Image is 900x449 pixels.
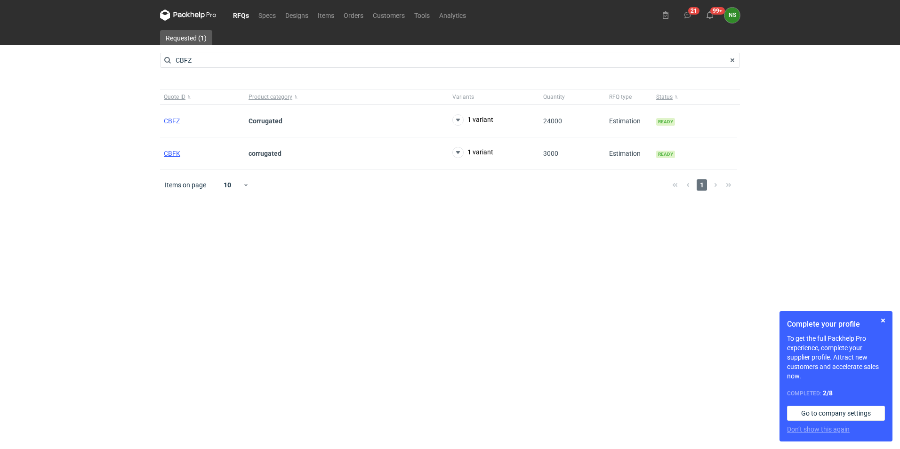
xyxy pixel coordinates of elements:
[605,105,652,137] div: Estimation
[254,9,281,21] a: Specs
[228,9,254,21] a: RFQs
[339,9,368,21] a: Orders
[543,117,562,125] span: 24000
[543,150,558,157] span: 3000
[787,388,885,398] div: Completed:
[787,425,850,434] button: Don’t show this again
[787,406,885,421] a: Go to company settings
[212,178,243,192] div: 10
[164,150,180,157] a: CBFK
[281,9,313,21] a: Designs
[249,117,282,125] strong: Corrugated
[164,117,180,125] a: CBFZ
[877,315,889,326] button: Skip for now
[410,9,434,21] a: Tools
[656,118,675,126] span: Ready
[656,93,673,101] span: Status
[724,8,740,23] div: Natalia Stępak
[313,9,339,21] a: Items
[652,89,737,104] button: Status
[434,9,471,21] a: Analytics
[160,30,212,45] a: Requested (1)
[368,9,410,21] a: Customers
[160,89,245,104] button: Quote ID
[160,9,217,21] svg: Packhelp Pro
[245,89,449,104] button: Product category
[452,147,493,158] button: 1 variant
[452,114,493,126] button: 1 variant
[787,334,885,381] p: To get the full Packhelp Pro experience, complete your supplier profile. Attract new customers an...
[787,319,885,330] h1: Complete your profile
[702,8,717,23] button: 99+
[656,151,675,158] span: Ready
[543,93,565,101] span: Quantity
[609,93,632,101] span: RFQ type
[165,180,206,190] span: Items on page
[697,179,707,191] span: 1
[164,93,185,101] span: Quote ID
[249,150,281,157] strong: corrugated
[680,8,695,23] button: 21
[605,137,652,170] div: Estimation
[823,389,833,397] strong: 2 / 8
[249,93,292,101] span: Product category
[724,8,740,23] button: NS
[452,93,474,101] span: Variants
